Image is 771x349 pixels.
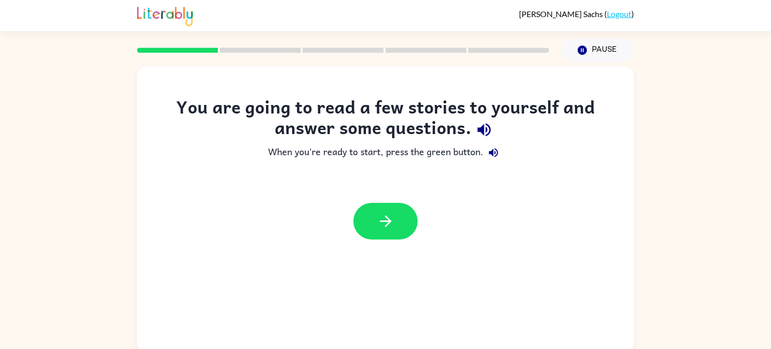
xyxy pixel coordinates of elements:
img: Literably [137,4,193,26]
span: [PERSON_NAME] Sachs [519,9,604,19]
div: ( ) [519,9,634,19]
div: You are going to read a few stories to yourself and answer some questions. [157,96,614,143]
a: Logout [607,9,631,19]
div: When you're ready to start, press the green button. [157,143,614,163]
button: Pause [561,39,634,62]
